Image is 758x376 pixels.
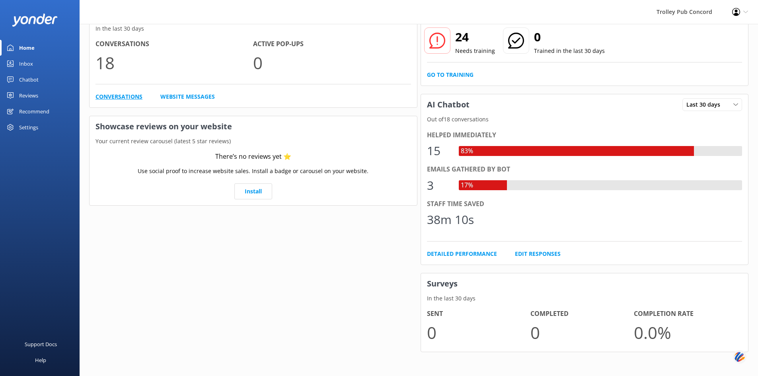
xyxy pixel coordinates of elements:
[253,39,411,49] h4: Active Pop-ups
[427,249,497,258] a: Detailed Performance
[95,49,253,76] p: 18
[19,103,49,119] div: Recommend
[427,70,474,79] a: Go to Training
[90,116,417,137] h3: Showcase reviews on your website
[19,119,38,135] div: Settings
[427,141,451,160] div: 15
[427,164,742,175] div: Emails gathered by bot
[160,92,215,101] a: Website Messages
[459,180,475,191] div: 17%
[90,24,417,33] p: In the last 30 days
[253,49,411,76] p: 0
[95,39,253,49] h4: Conversations
[427,210,474,229] div: 38m 10s
[19,56,33,72] div: Inbox
[634,319,737,346] p: 0.0 %
[234,183,272,199] a: Install
[421,94,475,115] h3: AI Chatbot
[12,14,58,27] img: yonder-white-logo.png
[138,167,368,175] p: Use social proof to increase website sales. Install a badge or carousel on your website.
[733,349,746,364] img: svg+xml;base64,PHN2ZyB3aWR0aD0iNDQiIGhlaWdodD0iNDQiIHZpZXdCb3g9IjAgMCA0NCA0NCIgZmlsbD0ibm9uZSIgeG...
[455,27,495,47] h2: 24
[427,319,530,346] p: 0
[421,115,748,124] p: Out of 18 conversations
[19,72,39,88] div: Chatbot
[427,309,530,319] h4: Sent
[25,336,57,352] div: Support Docs
[19,88,38,103] div: Reviews
[530,309,634,319] h4: Completed
[427,176,451,195] div: 3
[427,199,742,209] div: Staff time saved
[686,100,725,109] span: Last 30 days
[530,319,634,346] p: 0
[215,152,291,162] div: There’s no reviews yet ⭐
[35,352,46,368] div: Help
[634,309,737,319] h4: Completion Rate
[90,137,417,146] p: Your current review carousel (latest 5 star reviews)
[421,273,748,294] h3: Surveys
[455,47,495,55] p: Needs training
[534,47,605,55] p: Trained in the last 30 days
[19,40,35,56] div: Home
[534,27,605,47] h2: 0
[95,92,142,101] a: Conversations
[459,146,475,156] div: 83%
[421,294,748,303] p: In the last 30 days
[427,130,742,140] div: Helped immediately
[515,249,561,258] a: Edit Responses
